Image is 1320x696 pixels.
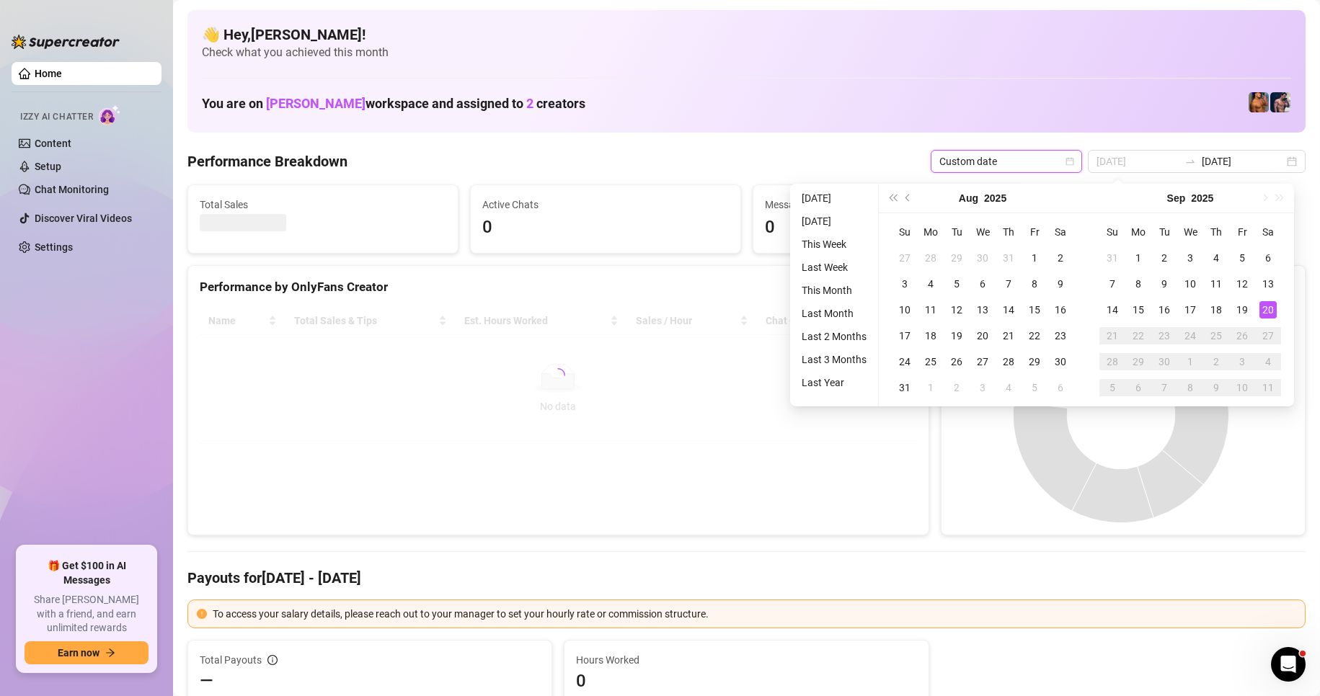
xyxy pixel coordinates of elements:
[1052,249,1069,267] div: 2
[1203,375,1229,401] td: 2025-10-09
[896,249,913,267] div: 27
[970,349,996,375] td: 2025-08-27
[944,245,970,271] td: 2025-07-29
[984,184,1006,213] button: Choose a year
[1156,275,1173,293] div: 9
[1203,245,1229,271] td: 2025-09-04
[944,349,970,375] td: 2025-08-26
[1184,156,1196,167] span: swap-right
[970,245,996,271] td: 2025-07-30
[918,349,944,375] td: 2025-08-25
[944,323,970,349] td: 2025-08-19
[1104,353,1121,370] div: 28
[970,375,996,401] td: 2025-09-03
[1156,301,1173,318] div: 16
[200,669,213,692] span: —
[213,606,1296,622] div: To access your salary details, please reach out to your manager to set your hourly rate or commis...
[1151,219,1177,245] th: Tu
[948,379,965,396] div: 2
[996,245,1022,271] td: 2025-07-31
[1259,353,1277,370] div: 4
[1130,301,1147,318] div: 15
[922,379,939,396] div: 1
[1000,327,1017,344] div: 21
[922,249,939,267] div: 28
[948,327,965,344] div: 19
[1259,249,1277,267] div: 6
[35,213,132,224] a: Discover Viral Videos
[35,138,71,149] a: Content
[12,35,120,49] img: logo-BBDzfeDw.svg
[200,652,262,668] span: Total Payouts
[1022,375,1047,401] td: 2025-09-05
[25,559,149,587] span: 🎁 Get $100 in AI Messages
[765,214,1011,241] span: 0
[1233,353,1251,370] div: 3
[918,297,944,323] td: 2025-08-11
[1026,249,1043,267] div: 1
[1000,275,1017,293] div: 7
[1047,245,1073,271] td: 2025-08-02
[1052,301,1069,318] div: 16
[970,323,996,349] td: 2025-08-20
[1255,375,1281,401] td: 2025-10-11
[187,568,1306,588] h4: Payouts for [DATE] - [DATE]
[1208,301,1225,318] div: 18
[796,213,872,230] li: [DATE]
[1229,219,1255,245] th: Fr
[944,375,970,401] td: 2025-09-02
[1259,327,1277,344] div: 27
[944,271,970,297] td: 2025-08-05
[202,96,585,112] h1: You are on workspace and assigned to creators
[1249,92,1269,112] img: JG
[1229,375,1255,401] td: 2025-10-10
[1052,353,1069,370] div: 30
[1099,323,1125,349] td: 2025-09-21
[892,349,918,375] td: 2025-08-24
[944,297,970,323] td: 2025-08-12
[1104,275,1121,293] div: 7
[1177,375,1203,401] td: 2025-10-08
[918,323,944,349] td: 2025-08-18
[1022,245,1047,271] td: 2025-08-01
[1177,297,1203,323] td: 2025-09-17
[1203,323,1229,349] td: 2025-09-25
[25,593,149,635] span: Share [PERSON_NAME] with a friend, and earn unlimited rewards
[892,375,918,401] td: 2025-08-31
[1233,379,1251,396] div: 10
[1259,379,1277,396] div: 11
[1130,275,1147,293] div: 8
[970,219,996,245] th: We
[996,323,1022,349] td: 2025-08-21
[1022,271,1047,297] td: 2025-08-08
[58,647,99,659] span: Earn now
[1208,249,1225,267] div: 4
[1099,297,1125,323] td: 2025-09-14
[1203,349,1229,375] td: 2025-10-02
[1177,323,1203,349] td: 2025-09-24
[974,275,991,293] div: 6
[1255,219,1281,245] th: Sa
[1233,301,1251,318] div: 19
[1026,275,1043,293] div: 8
[1182,301,1199,318] div: 17
[1255,323,1281,349] td: 2025-09-27
[266,96,366,111] span: [PERSON_NAME]
[1177,271,1203,297] td: 2025-09-10
[1151,245,1177,271] td: 2025-09-02
[970,297,996,323] td: 2025-08-13
[1047,349,1073,375] td: 2025-08-30
[974,327,991,344] div: 20
[1125,219,1151,245] th: Mo
[576,652,916,668] span: Hours Worked
[35,184,109,195] a: Chat Monitoring
[1099,349,1125,375] td: 2025-09-28
[885,184,900,213] button: Last year (Control + left)
[896,301,913,318] div: 10
[1203,297,1229,323] td: 2025-09-18
[1151,297,1177,323] td: 2025-09-16
[1130,249,1147,267] div: 1
[900,184,916,213] button: Previous month (PageUp)
[1066,157,1074,166] span: calendar
[974,249,991,267] div: 30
